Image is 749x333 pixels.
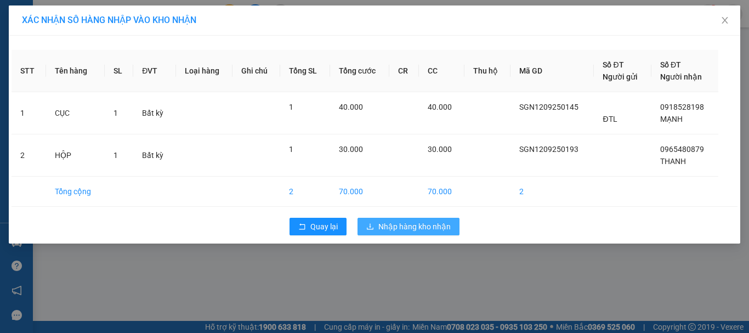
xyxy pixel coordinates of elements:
span: MẠNH [660,115,683,123]
span: close [720,16,729,25]
span: SGN1209250193 [519,145,578,154]
span: 1 [289,103,293,111]
span: 40.000 [428,103,452,111]
span: Nhận: [71,10,98,22]
td: 2 [280,177,330,207]
td: Tổng cộng [46,177,105,207]
th: STT [12,50,46,92]
span: 1 [289,145,293,154]
th: CR [389,50,419,92]
th: Thu hộ [464,50,510,92]
span: Người gửi [603,72,638,81]
span: 40.000 [339,103,363,111]
span: 0965480879 [660,145,704,154]
button: downloadNhập hàng kho nhận [358,218,459,235]
div: Trà Vinh [71,9,160,22]
th: Ghi chú [232,50,280,92]
td: 2 [510,177,594,207]
span: Số ĐT [603,60,623,69]
button: rollbackQuay lại [290,218,347,235]
td: Bất kỳ [133,134,175,177]
button: Close [710,5,740,36]
span: ĐTL [603,115,617,123]
span: Người nhận [660,72,702,81]
span: 1 [114,151,118,160]
th: Loại hàng [176,50,233,92]
th: Tên hàng [46,50,105,92]
th: SL [105,50,133,92]
th: Tổng cước [330,50,389,92]
span: Gửi: [9,10,26,22]
th: ĐVT [133,50,175,92]
span: rollback [298,223,306,232]
span: Quay lại [310,221,338,233]
td: 2 [12,134,46,177]
span: CR : [8,59,25,70]
div: 0918702997 [71,36,160,51]
span: 30.000 [428,145,452,154]
span: 1 [114,109,118,117]
div: Duyên Hải [9,9,64,36]
span: SGN1209250145 [519,103,578,111]
span: 30.000 [339,145,363,154]
th: Tổng SL [280,50,330,92]
td: HỘP [46,134,105,177]
span: download [366,223,374,232]
span: 0918528198 [660,103,704,111]
div: Tên hàng: 1CUC2TH ( : 3 ) [9,77,160,105]
div: 80.000 [8,58,65,71]
th: CC [419,50,464,92]
span: Số ĐT [660,60,681,69]
td: 70.000 [419,177,464,207]
td: CỤC [46,92,105,134]
div: TRƯỜNG PHÚC [71,22,160,36]
span: Nhập hàng kho nhận [378,221,451,233]
td: Bất kỳ [133,92,175,134]
span: XÁC NHẬN SỐ HÀNG NHẬP VÀO KHO NHẬN [22,15,196,25]
span: THANH [660,157,686,166]
td: 1 [12,92,46,134]
th: Mã GD [510,50,594,92]
td: 70.000 [330,177,389,207]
